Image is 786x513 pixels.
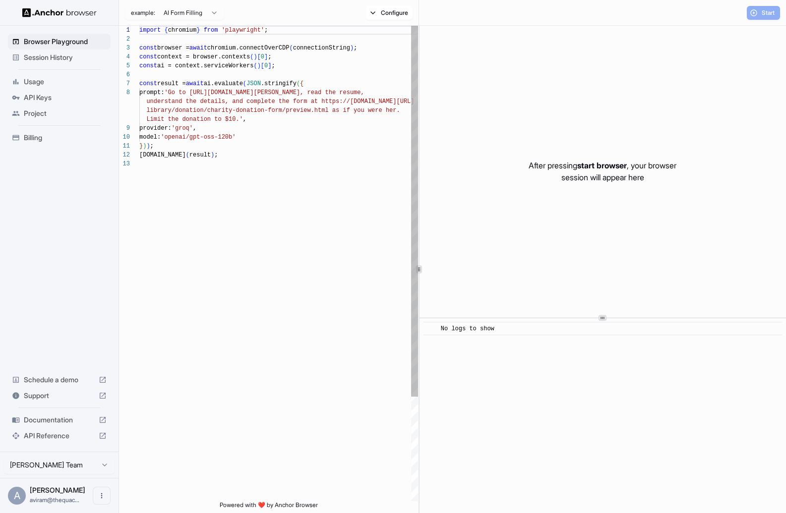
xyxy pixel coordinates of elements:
div: Billing [8,130,111,146]
span: 'openai/gpt-oss-120b' [161,134,236,141]
span: No logs to show [441,325,494,332]
div: 3 [119,44,130,52]
span: 'playwright' [222,27,264,34]
span: Limit the donation to $10.' [146,116,242,123]
span: const [139,62,157,69]
span: Usage [24,77,107,87]
div: 5 [119,61,130,70]
div: API Keys [8,90,111,105]
span: ttps://[DOMAIN_NAME][URL] [325,98,414,105]
span: ) [146,143,150,150]
span: chromium [168,27,197,34]
span: } [139,143,143,150]
div: Schedule a demo [8,372,111,388]
span: ) [257,62,261,69]
span: ; [354,45,357,51]
div: 13 [119,159,130,168]
div: 10 [119,133,130,142]
span: ai = context.serviceWorkers [157,62,253,69]
button: Configure [366,6,413,20]
span: JSON [246,80,261,87]
span: Powered with ❤️ by Anchor Browser [220,501,318,513]
span: ) [350,45,354,51]
div: Usage [8,74,111,90]
span: result = [157,80,186,87]
span: ( [253,62,257,69]
span: from [204,27,218,34]
span: , [193,125,196,132]
span: .stringify [261,80,297,87]
span: const [139,53,157,60]
span: library/donation/charity-donation-form/preview.htm [146,107,325,114]
span: Support [24,391,95,401]
div: 11 [119,142,130,151]
span: 'Go to [URL][DOMAIN_NAME][PERSON_NAME], re [164,89,314,96]
span: ​ [428,324,433,334]
span: API Keys [24,93,107,103]
div: 7 [119,79,130,88]
div: 6 [119,70,130,79]
span: { [300,80,303,87]
div: 12 [119,151,130,159]
div: 4 [119,52,130,61]
div: 2 [119,35,130,44]
span: 0 [264,62,268,69]
div: API Reference [8,428,111,444]
span: [DOMAIN_NAME] [139,152,186,158]
span: example: [131,9,155,17]
span: ( [243,80,246,87]
span: ( [297,80,300,87]
span: import [139,27,161,34]
span: [ [257,53,261,60]
span: 0 [261,53,264,60]
span: l as if you were her. [325,107,400,114]
div: 1 [119,26,130,35]
span: [ [261,62,264,69]
span: Schedule a demo [24,375,95,385]
span: 'groq' [172,125,193,132]
span: } [196,27,200,34]
span: Browser Playground [24,37,107,47]
span: Project [24,108,107,118]
span: result [189,152,211,158]
div: Documentation [8,412,111,428]
span: ( [250,53,253,60]
span: browser = [157,45,189,51]
span: const [139,45,157,51]
p: After pressing , your browser session will appear here [529,159,676,183]
span: ( [289,45,293,51]
span: model: [139,134,161,141]
span: ] [268,62,271,69]
span: ( [186,152,189,158]
span: connectionString [293,45,350,51]
img: Anchor Logo [22,8,97,17]
span: ; [150,143,154,150]
div: 8 [119,88,130,97]
span: await [189,45,207,51]
span: API Reference [24,431,95,441]
div: Support [8,388,111,404]
span: start browser [577,160,627,170]
span: ) [211,152,214,158]
span: chromium.connectOverCDP [207,45,290,51]
span: ) [143,143,146,150]
div: 9 [119,124,130,133]
span: ; [264,27,268,34]
span: Session History [24,52,107,62]
span: context = browser.contexts [157,53,250,60]
span: , [243,116,246,123]
span: ; [271,62,275,69]
div: Project [8,105,111,121]
div: Session History [8,50,111,65]
button: Open menu [93,487,111,505]
span: understand the details, and complete the form at h [146,98,325,105]
span: Aviram Roisman [30,486,85,494]
span: ; [268,53,271,60]
span: ad the resume, [314,89,364,96]
span: const [139,80,157,87]
span: prompt: [139,89,164,96]
span: ] [264,53,268,60]
span: Documentation [24,415,95,425]
span: ) [253,53,257,60]
span: aviram@thequack.ai [30,496,79,504]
